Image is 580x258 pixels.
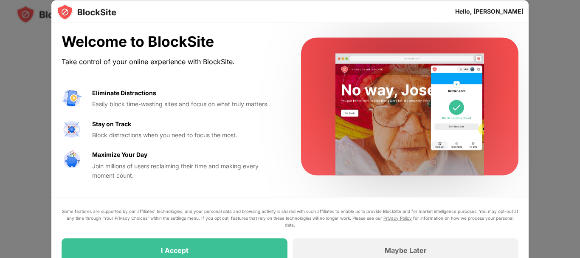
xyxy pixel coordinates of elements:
[56,3,116,20] img: logo-blocksite.svg
[385,246,427,254] div: Maybe Later
[455,8,524,14] div: Hello, [PERSON_NAME]
[92,150,147,159] div: Maximize Your Day
[62,207,518,228] div: Some features are supported by our affiliates’ technologies, and your personal data and browsing ...
[92,88,156,97] div: Eliminate Distractions
[92,119,131,128] div: Stay on Track
[62,88,82,108] img: value-avoid-distractions.svg
[62,33,281,51] div: Welcome to BlockSite
[62,150,82,170] img: value-safe-time.svg
[383,215,412,220] a: Privacy Policy
[92,130,281,139] div: Block distractions when you need to focus the most.
[62,55,281,68] div: Take control of your online experience with BlockSite.
[161,246,189,254] div: I Accept
[92,161,281,180] div: Join millions of users reclaiming their time and making every moment count.
[62,119,82,139] img: value-focus.svg
[92,99,281,109] div: Easily block time-wasting sites and focus on what truly matters.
